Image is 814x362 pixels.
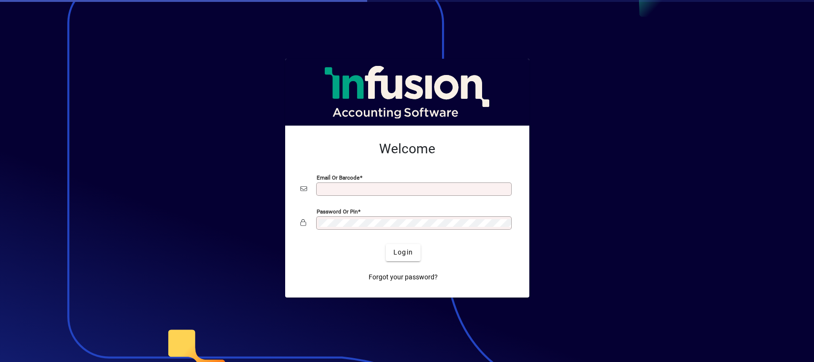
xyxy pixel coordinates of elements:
a: Forgot your password? [365,269,442,286]
mat-label: Email or Barcode [317,174,360,181]
mat-label: Password or Pin [317,208,358,214]
button: Login [386,244,421,261]
span: Login [393,247,413,257]
span: Forgot your password? [369,272,438,282]
h2: Welcome [300,141,514,157]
